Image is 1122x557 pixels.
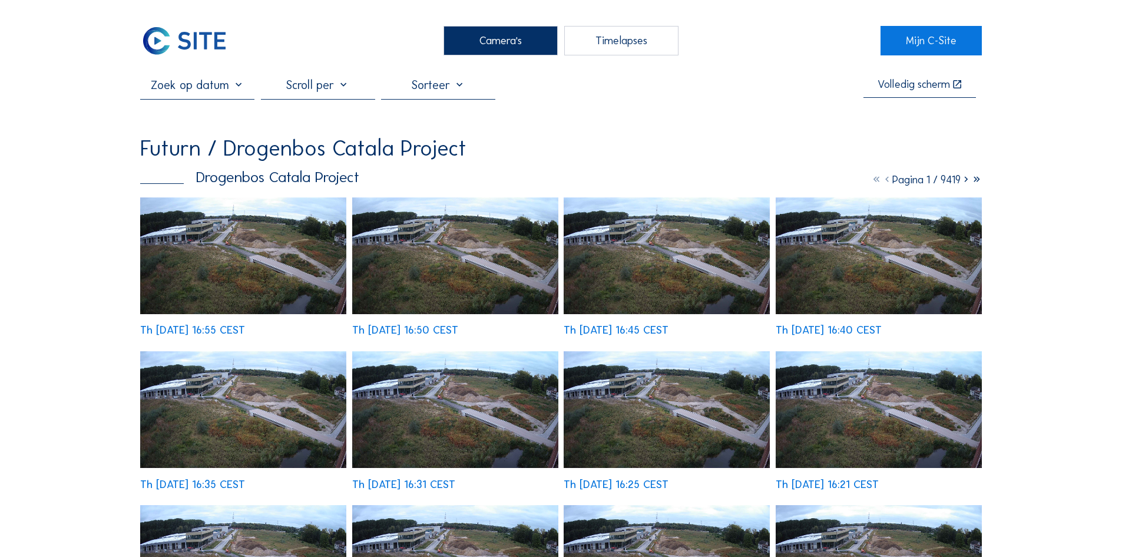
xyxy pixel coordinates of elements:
img: image_53276311 [352,197,558,314]
img: C-SITE Logo [140,26,229,55]
a: Mijn C-Site [881,26,981,55]
img: image_53276038 [776,197,982,314]
div: Th [DATE] 16:25 CEST [564,479,668,490]
img: image_53275905 [140,351,346,468]
img: image_53275512 [776,351,982,468]
div: Th [DATE] 16:50 CEST [352,325,458,335]
div: Volledig scherm [878,79,950,90]
img: image_53275791 [352,351,558,468]
div: Th [DATE] 16:35 CEST [140,479,245,490]
span: Pagina 1 / 9419 [892,173,961,186]
img: image_53276454 [140,197,346,314]
div: Drogenbos Catala Project [140,170,359,185]
a: C-SITE Logo [140,26,241,55]
div: Futurn / Drogenbos Catala Project [140,138,466,160]
div: Th [DATE] 16:55 CEST [140,325,245,335]
div: Th [DATE] 16:21 CEST [776,479,879,490]
img: image_53275617 [564,351,770,468]
div: Th [DATE] 16:31 CEST [352,479,455,490]
div: Th [DATE] 16:45 CEST [564,325,668,335]
input: Zoek op datum 󰅀 [140,78,254,92]
div: Th [DATE] 16:40 CEST [776,325,882,335]
div: Timelapses [564,26,679,55]
img: image_53276170 [564,197,770,314]
div: Camera's [443,26,558,55]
